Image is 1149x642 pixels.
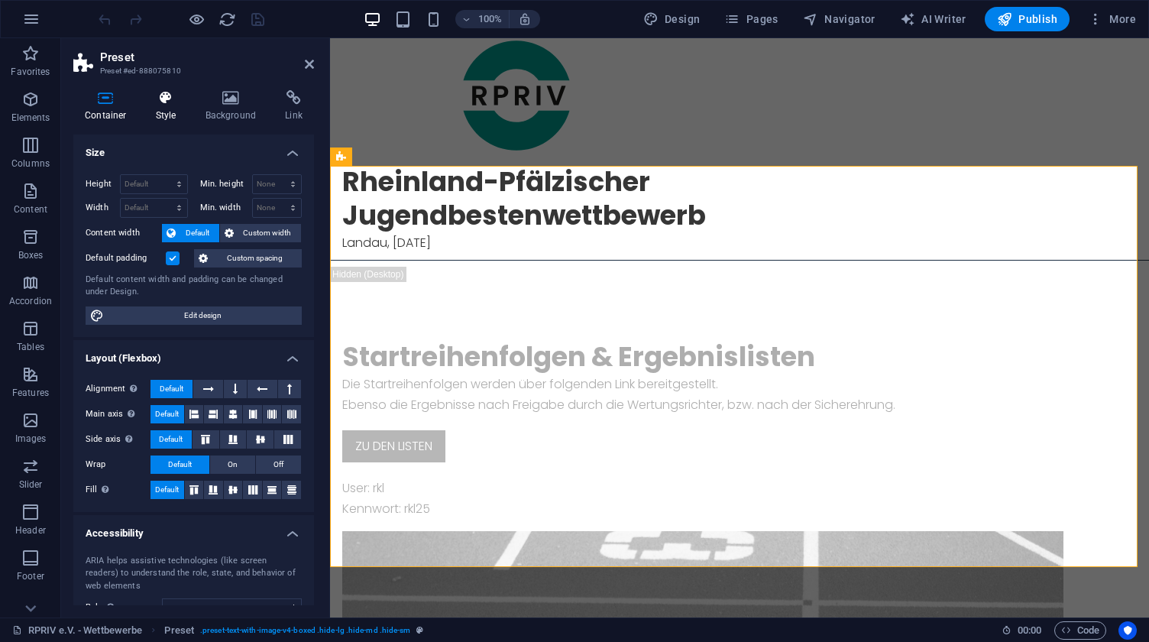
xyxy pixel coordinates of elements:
button: Off [256,456,301,474]
a: Click to cancel selection. Double-click to open Pages [12,621,142,640]
span: Click to select. Double-click to edit [164,621,194,640]
h4: Layout (Flexbox) [73,340,314,368]
p: Header [15,524,46,537]
span: Role [86,598,118,617]
h4: Size [73,135,314,162]
p: Boxes [18,249,44,261]
span: More [1088,11,1136,27]
button: Edit design [86,306,302,325]
span: Off [273,456,283,474]
p: Tables [17,341,44,353]
p: Favorites [11,66,50,78]
span: Edit design [108,306,297,325]
button: Default [151,380,193,398]
h6: Session time [1002,621,1042,640]
h4: Background [194,90,274,122]
span: Code [1061,621,1099,640]
span: : [1028,624,1031,636]
span: Navigator [803,11,876,27]
button: Navigator [797,7,882,31]
h2: Preset [100,50,314,64]
span: Default [159,430,183,449]
i: On resize automatically adjust zoom level to fit chosen device. [518,12,532,26]
p: Features [12,387,49,399]
span: Default [155,481,179,499]
p: Elements [11,112,50,124]
span: Default [180,224,215,242]
label: Fill [86,481,151,499]
label: Alignment [86,380,151,398]
span: AI Writer [900,11,966,27]
button: Default [151,456,209,474]
span: Pages [724,11,778,27]
i: This element is a customizable preset [416,626,423,634]
p: Footer [17,570,44,582]
label: Default padding [86,249,166,267]
h6: 100% [478,10,503,28]
button: Pages [718,7,784,31]
button: Default [151,481,184,499]
label: Min. width [200,203,252,212]
button: Default [151,405,184,423]
h4: Container [73,90,144,122]
label: Side axis [86,430,151,449]
span: On [228,456,238,474]
span: Publish [997,11,1057,27]
label: Width [86,203,120,212]
span: Default [168,456,192,474]
span: Default [160,380,183,398]
button: Code [1054,621,1106,640]
p: Slider [19,478,43,491]
h4: Accessibility [73,515,314,543]
button: reload [218,10,236,28]
label: Wrap [86,456,151,474]
div: Design (Ctrl+Alt+Y) [637,7,707,31]
span: 00 00 [1018,621,1041,640]
button: Default [151,430,192,449]
button: Custom width [220,224,302,242]
label: Main axis [86,405,151,423]
button: AI Writer [894,7,973,31]
p: Content [14,203,47,216]
span: Design [643,11,701,27]
button: Custom spacing [194,249,302,267]
button: Default [162,224,219,242]
span: . preset-text-with-image-v4-boxed .hide-lg .hide-md .hide-sm [200,621,410,640]
div: ARIA helps assistive technologies (like screen readers) to understand the role, state, and behavi... [86,555,302,593]
label: Content width [86,224,162,242]
h4: Style [144,90,194,122]
button: Publish [985,7,1070,31]
span: Custom width [238,224,297,242]
i: Reload page [218,11,236,28]
button: 100% [455,10,510,28]
h4: Link [273,90,314,122]
button: Usercentrics [1118,621,1137,640]
p: Columns [11,157,50,170]
span: Default [155,405,179,423]
span: Custom spacing [212,249,297,267]
button: Click here to leave preview mode and continue editing [187,10,206,28]
button: On [210,456,255,474]
h3: Preset #ed-888075810 [100,64,283,78]
div: Default content width and padding can be changed under Design. [86,274,302,299]
label: Min. height [200,180,252,188]
p: Accordion [9,295,52,307]
button: More [1082,7,1142,31]
label: Height [86,180,120,188]
button: Design [637,7,707,31]
p: Images [15,433,47,445]
nav: breadcrumb [164,621,423,640]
